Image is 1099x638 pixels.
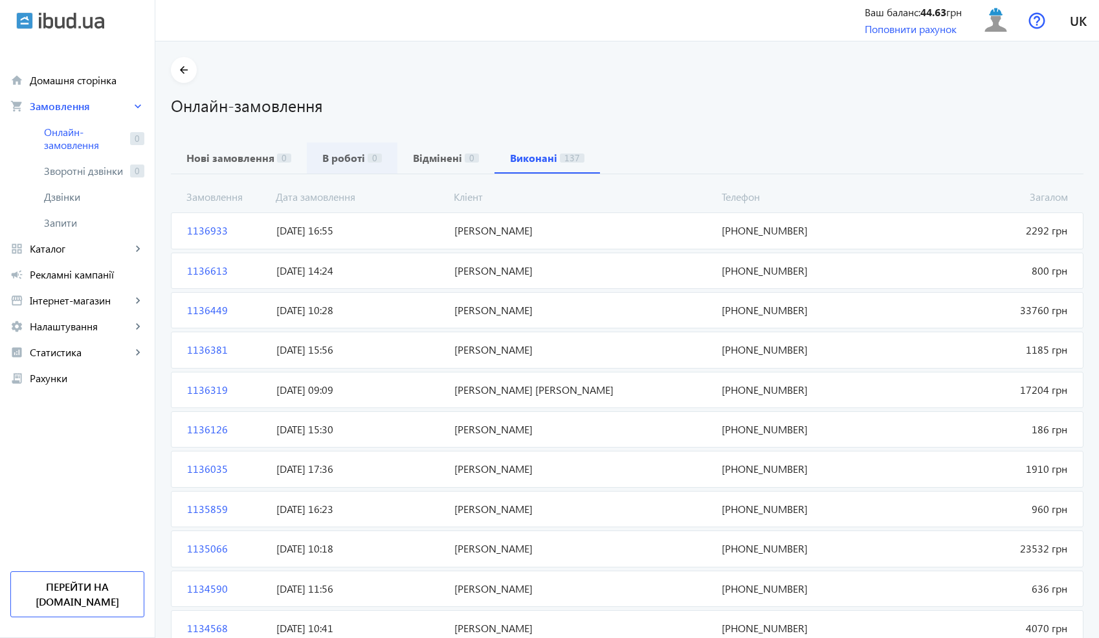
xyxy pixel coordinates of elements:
div: Ваш баланс: грн [865,5,962,19]
span: 1185 грн [894,343,1072,357]
span: uk [1070,12,1087,28]
span: [PERSON_NAME] [449,264,716,278]
span: 1136449 [182,303,271,317]
mat-icon: keyboard_arrow_right [131,100,144,113]
span: Зворотні дзвінки [44,165,125,177]
span: 0 [130,165,144,177]
a: Поповнити рахунок [865,22,957,36]
span: 0 [130,132,144,145]
span: [PERSON_NAME] [449,541,716,556]
img: ibud.svg [16,12,33,29]
mat-icon: keyboard_arrow_right [131,242,144,255]
span: 800 грн [894,264,1072,278]
span: [PERSON_NAME] [449,303,716,317]
span: [PHONE_NUMBER] [716,383,894,397]
mat-icon: keyboard_arrow_right [131,294,144,307]
span: [PHONE_NUMBER] [716,303,894,317]
span: [DATE] 17:36 [271,462,449,476]
mat-icon: campaign [10,268,23,281]
span: [PHONE_NUMBER] [716,264,894,278]
span: [DATE] 10:18 [271,541,449,556]
mat-icon: storefront [10,294,23,307]
span: [PERSON_NAME] [449,422,716,437]
mat-icon: home [10,74,23,87]
mat-icon: keyboard_arrow_right [131,320,144,333]
mat-icon: keyboard_arrow_right [131,346,144,359]
span: 1135066 [182,541,271,556]
span: [PHONE_NUMBER] [716,343,894,357]
mat-icon: arrow_back [176,62,192,78]
span: 1910 грн [894,462,1072,476]
span: 1136613 [182,264,271,278]
b: 44.63 [920,5,946,19]
span: 1134568 [182,621,271,635]
img: user.svg [981,6,1010,35]
span: [PHONE_NUMBER] [716,541,894,556]
b: В роботі [322,153,365,163]
span: [DATE] 15:30 [271,422,449,437]
h1: Онлайн-замовлення [171,94,1083,117]
mat-icon: shopping_cart [10,100,23,113]
span: Дзвінки [44,190,144,203]
span: 1135859 [182,502,271,516]
span: Загалом [894,190,1073,204]
span: [DATE] 16:55 [271,223,449,238]
span: [PHONE_NUMBER] [716,502,894,516]
b: Нові замовлення [186,153,274,163]
span: 1136381 [182,343,271,357]
span: 1136933 [182,223,271,238]
span: 1134590 [182,582,271,596]
span: 137 [560,154,584,163]
span: [PHONE_NUMBER] [716,422,894,437]
a: Перейти на [DOMAIN_NAME] [10,571,144,617]
span: 4070 грн [894,621,1072,635]
span: [PERSON_NAME] [PERSON_NAME] [449,383,716,397]
img: help.svg [1028,12,1045,29]
span: 960 грн [894,502,1072,516]
b: Виконані [510,153,557,163]
span: Замовлення [30,100,131,113]
mat-icon: settings [10,320,23,333]
mat-icon: analytics [10,346,23,359]
span: 33760 грн [894,303,1072,317]
span: [DATE] 09:09 [271,383,449,397]
span: [PHONE_NUMBER] [716,621,894,635]
span: [DATE] 11:56 [271,582,449,596]
span: [DATE] 16:23 [271,502,449,516]
span: 23532 грн [894,541,1072,556]
span: 2292 грн [894,223,1072,238]
span: Каталог [30,242,131,255]
span: 0 [277,154,291,163]
span: Замовлення [181,190,271,204]
span: 1136319 [182,383,271,397]
mat-icon: receipt_long [10,372,23,385]
span: Рекламні кампанії [30,268,144,281]
span: 186 грн [894,422,1072,437]
span: 1136126 [182,422,271,437]
span: [PERSON_NAME] [449,462,716,476]
span: [PERSON_NAME] [449,582,716,596]
span: Статистика [30,346,131,359]
span: [PERSON_NAME] [449,343,716,357]
span: 17204 грн [894,383,1072,397]
span: [DATE] 15:56 [271,343,449,357]
span: [PERSON_NAME] [449,502,716,516]
span: [PERSON_NAME] [449,223,716,238]
span: [PHONE_NUMBER] [716,223,894,238]
span: [DATE] 14:24 [271,264,449,278]
img: ibud_text.svg [39,12,104,29]
span: [DATE] 10:41 [271,621,449,635]
span: Телефон [716,190,895,204]
span: Домашня сторінка [30,74,144,87]
b: Відмінені [413,153,462,163]
span: 636 грн [894,582,1072,596]
span: Дата замовлення [271,190,449,204]
span: [DATE] 10:28 [271,303,449,317]
span: [PHONE_NUMBER] [716,582,894,596]
span: 1136035 [182,462,271,476]
span: Запити [44,216,144,229]
span: 0 [465,154,479,163]
span: 0 [368,154,382,163]
span: Рахунки [30,372,144,385]
span: Онлайн-замовлення [44,126,125,152]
